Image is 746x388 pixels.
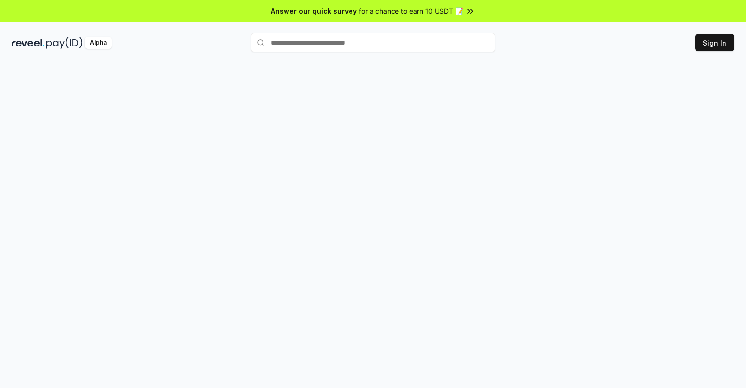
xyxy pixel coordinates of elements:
[359,6,463,16] span: for a chance to earn 10 USDT 📝
[46,37,83,49] img: pay_id
[695,34,734,51] button: Sign In
[85,37,112,49] div: Alpha
[12,37,44,49] img: reveel_dark
[271,6,357,16] span: Answer our quick survey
